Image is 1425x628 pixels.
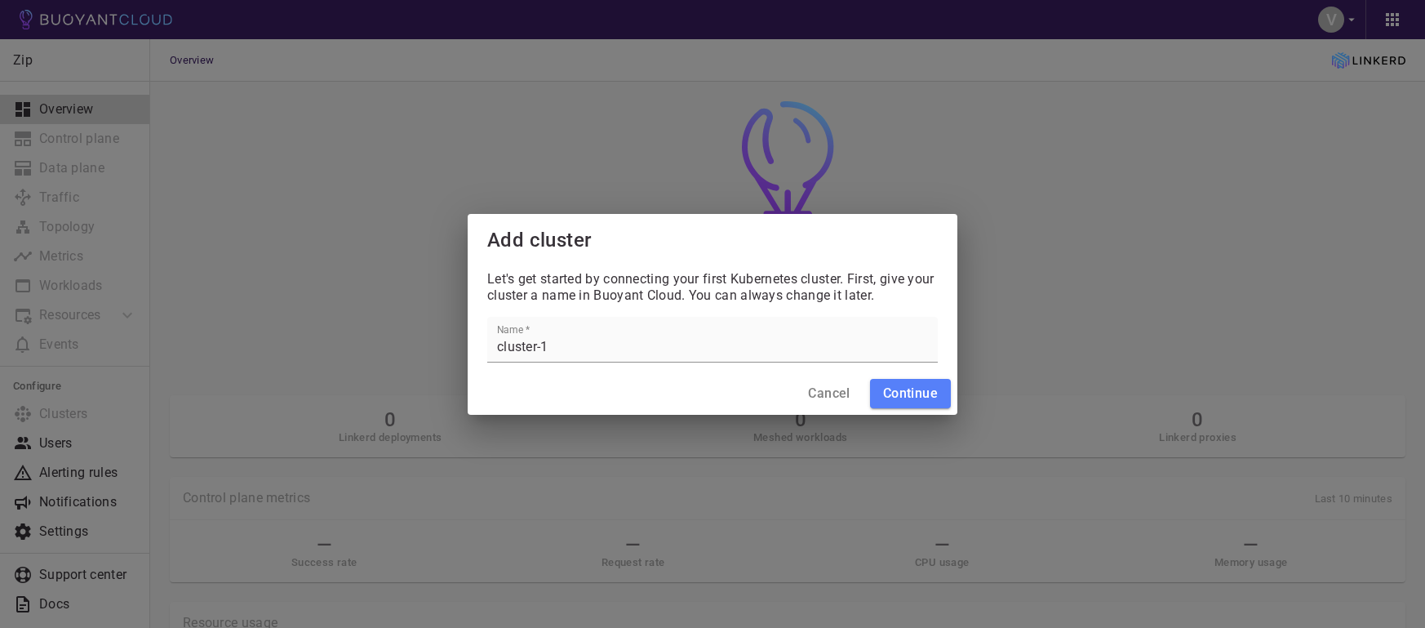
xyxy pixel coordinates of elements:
[883,385,938,402] h4: Continue
[801,379,856,408] button: Cancel
[870,379,951,408] button: Continue
[487,229,591,252] span: Add cluster
[487,271,938,304] p: Let's get started by connecting your first Kubernetes cluster. First, give your cluster a name in...
[497,323,530,336] label: Name
[808,385,850,402] h4: Cancel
